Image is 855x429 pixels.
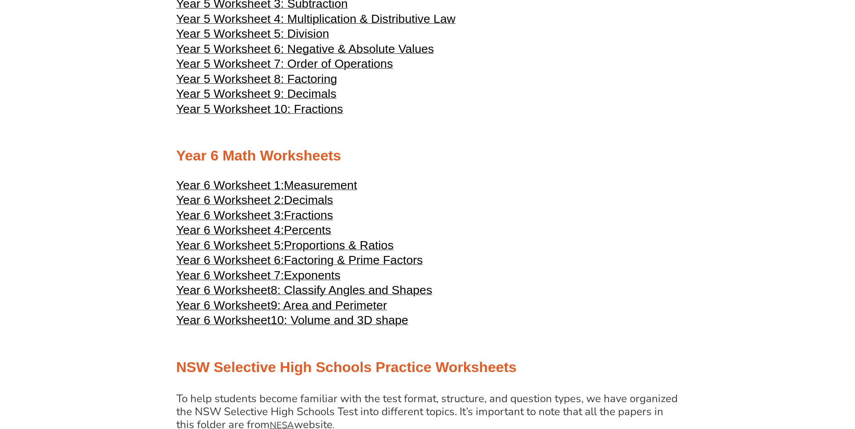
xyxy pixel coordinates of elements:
[176,299,271,312] span: Year 6 Worksheet
[284,223,331,237] span: Percents
[284,269,341,282] span: Exponents
[176,102,343,116] span: Year 5 Worksheet 10: Fractions
[176,57,393,70] span: Year 5 Worksheet 7: Order of Operations
[176,303,387,312] a: Year 6 Worksheet9: Area and Perimeter
[176,31,329,40] a: Year 5 Worksheet 5: Division
[706,328,855,429] iframe: Chat Widget
[284,208,333,222] span: Fractions
[176,317,408,326] a: Year 6 Worksheet10: Volume and 3D shape
[176,287,433,296] a: Year 6 Worksheet8: Classify Angles and Shapes
[176,72,338,86] span: Year 5 Worksheet 8: Factoring
[176,212,333,221] a: Year 6 Worksheet 3:Fractions
[176,238,284,252] span: Year 6 Worksheet 5:
[176,269,284,282] span: Year 6 Worksheet 7:
[176,253,284,267] span: Year 6 Worksheet 6:
[176,178,284,192] span: Year 6 Worksheet 1:
[176,27,329,40] span: Year 5 Worksheet 5: Division
[176,42,434,56] span: Year 5 Worksheet 6: Negative & Absolute Values
[176,197,333,206] a: Year 6 Worksheet 2:Decimals
[271,283,432,297] span: 8: Classify Angles and Shapes
[176,106,343,115] a: Year 5 Worksheet 10: Fractions
[284,253,423,267] span: Factoring & Prime Factors
[176,193,284,207] span: Year 6 Worksheet 2:
[176,227,331,236] a: Year 6 Worksheet 4:Percents
[176,208,284,222] span: Year 6 Worksheet 3:
[176,1,348,10] a: Year 5 Worksheet 3: Subtraction
[176,243,394,251] a: Year 6 Worksheet 5:Proportions & Ratios
[284,193,333,207] span: Decimals
[176,223,284,237] span: Year 6 Worksheet 4:
[271,299,387,312] span: 9: Area and Perimeter
[176,257,423,266] a: Year 6 Worksheet 6:Factoring & Prime Factors
[176,147,679,165] h2: Year 6 Math Worksheets
[176,12,456,26] span: Year 5 Worksheet 4: Multiplication & Distributive Law
[176,87,337,100] span: Year 5 Worksheet 9: Decimals
[176,182,357,191] a: Year 6 Worksheet 1:Measurement
[176,76,338,85] a: Year 5 Worksheet 8: Factoring
[176,313,271,327] span: Year 6 Worksheet
[176,46,434,55] a: Year 5 Worksheet 6: Negative & Absolute Values
[176,61,393,70] a: Year 5 Worksheet 7: Order of Operations
[284,178,357,192] span: Measurement
[176,91,337,100] a: Year 5 Worksheet 9: Decimals
[176,283,271,297] span: Year 6 Worksheet
[176,273,341,282] a: Year 6 Worksheet 7:Exponents
[284,238,394,252] span: Proportions & Ratios
[271,313,408,327] span: 10: Volume and 3D shape
[176,358,679,377] h2: NSW Selective High Schools Practice Worksheets
[176,16,456,25] a: Year 5 Worksheet 4: Multiplication & Distributive Law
